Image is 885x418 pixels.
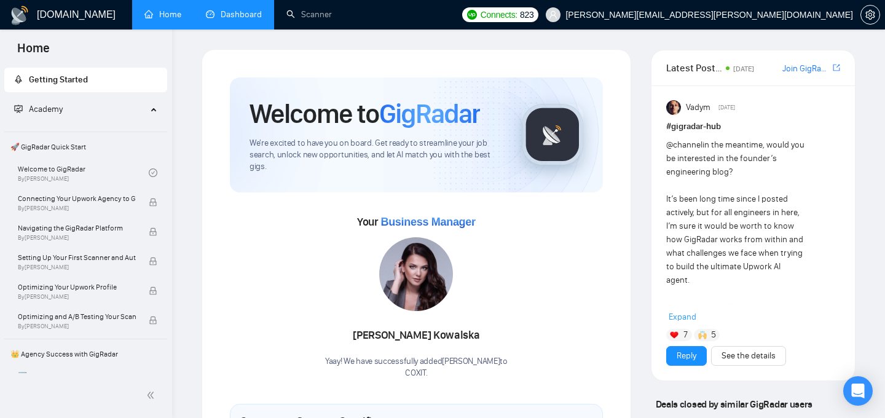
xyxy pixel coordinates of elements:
[379,97,480,130] span: GigRadar
[29,74,88,85] span: Getting Started
[843,376,873,406] div: Open Intercom Messenger
[520,8,533,22] span: 823
[18,222,136,234] span: Navigating the GigRadar Platform
[18,293,136,301] span: By [PERSON_NAME]
[670,331,678,339] img: ❤️
[651,393,817,415] span: Deals closed by similar GigRadar users
[149,286,157,295] span: lock
[149,257,157,266] span: lock
[18,264,136,271] span: By [PERSON_NAME]
[14,75,23,84] span: rocket
[861,10,879,20] span: setting
[522,104,583,165] img: gigradar-logo.png
[146,389,159,401] span: double-left
[833,62,840,74] a: export
[666,100,681,115] img: Vadym
[10,6,29,25] img: logo
[149,198,157,207] span: lock
[549,10,557,19] span: user
[4,68,167,92] li: Getting Started
[14,104,23,113] span: fund-projection-screen
[666,120,840,133] h1: # gigradar-hub
[677,349,696,363] a: Reply
[380,216,475,228] span: Business Manager
[6,342,166,366] span: 👑 Agency Success with GigRadar
[206,9,262,20] a: dashboardDashboard
[149,316,157,325] span: lock
[18,234,136,242] span: By [PERSON_NAME]
[18,366,149,393] a: 1️⃣ Start Here
[325,368,508,379] p: COXIT .
[6,135,166,159] span: 🚀 GigRadar Quick Start
[250,97,480,130] h1: Welcome to
[149,168,157,177] span: check-circle
[149,227,157,236] span: lock
[669,312,696,322] span: Expand
[379,237,453,311] img: 1687292892678-26.jpg
[357,215,476,229] span: Your
[683,329,688,341] span: 7
[833,63,840,73] span: export
[325,356,508,379] div: Yaay! We have successfully added [PERSON_NAME] to
[481,8,517,22] span: Connects:
[144,9,181,20] a: homeHome
[18,251,136,264] span: Setting Up Your First Scanner and Auto-Bidder
[698,331,707,339] img: 🙌
[686,101,710,114] span: Vadym
[14,104,63,114] span: Academy
[18,159,149,186] a: Welcome to GigRadarBy[PERSON_NAME]
[18,281,136,293] span: Optimizing Your Upwork Profile
[18,323,136,330] span: By [PERSON_NAME]
[782,62,830,76] a: Join GigRadar Slack Community
[467,10,477,20] img: upwork-logo.png
[711,346,786,366] button: See the details
[7,39,60,65] span: Home
[18,310,136,323] span: Optimizing and A/B Testing Your Scanner for Better Results
[286,9,332,20] a: searchScanner
[860,10,880,20] a: setting
[860,5,880,25] button: setting
[666,140,702,150] span: @channel
[718,102,735,113] span: [DATE]
[250,138,502,173] span: We're excited to have you on board. Get ready to streamline your job search, unlock new opportuni...
[722,349,776,363] a: See the details
[18,192,136,205] span: Connecting Your Upwork Agency to GigRadar
[666,60,722,76] span: Latest Posts from the GigRadar Community
[29,104,63,114] span: Academy
[711,329,716,341] span: 5
[666,346,707,366] button: Reply
[18,205,136,212] span: By [PERSON_NAME]
[733,65,754,73] span: [DATE]
[325,325,508,346] div: [PERSON_NAME] Kowalska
